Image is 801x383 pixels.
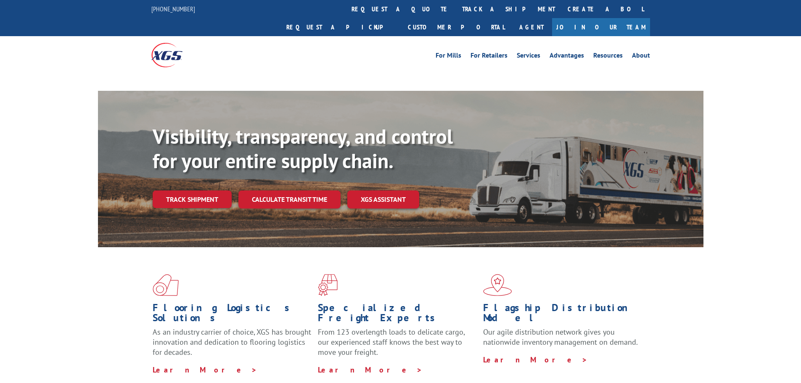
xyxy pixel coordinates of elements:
[517,52,540,61] a: Services
[483,303,642,327] h1: Flagship Distribution Model
[238,190,341,209] a: Calculate transit time
[436,52,461,61] a: For Mills
[483,274,512,296] img: xgs-icon-flagship-distribution-model-red
[483,327,638,347] span: Our agile distribution network gives you nationwide inventory management on demand.
[153,327,311,357] span: As an industry carrier of choice, XGS has brought innovation and dedication to flooring logistics...
[280,18,402,36] a: Request a pickup
[402,18,511,36] a: Customer Portal
[318,365,423,375] a: Learn More >
[318,303,477,327] h1: Specialized Freight Experts
[347,190,419,209] a: XGS ASSISTANT
[318,327,477,365] p: From 123 overlength loads to delicate cargo, our experienced staff knows the best way to move you...
[593,52,623,61] a: Resources
[153,365,257,375] a: Learn More >
[483,355,588,365] a: Learn More >
[153,123,453,174] b: Visibility, transparency, and control for your entire supply chain.
[153,190,232,208] a: Track shipment
[151,5,195,13] a: [PHONE_NUMBER]
[552,18,650,36] a: Join Our Team
[153,303,312,327] h1: Flooring Logistics Solutions
[632,52,650,61] a: About
[318,274,338,296] img: xgs-icon-focused-on-flooring-red
[511,18,552,36] a: Agent
[550,52,584,61] a: Advantages
[153,274,179,296] img: xgs-icon-total-supply-chain-intelligence-red
[471,52,508,61] a: For Retailers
